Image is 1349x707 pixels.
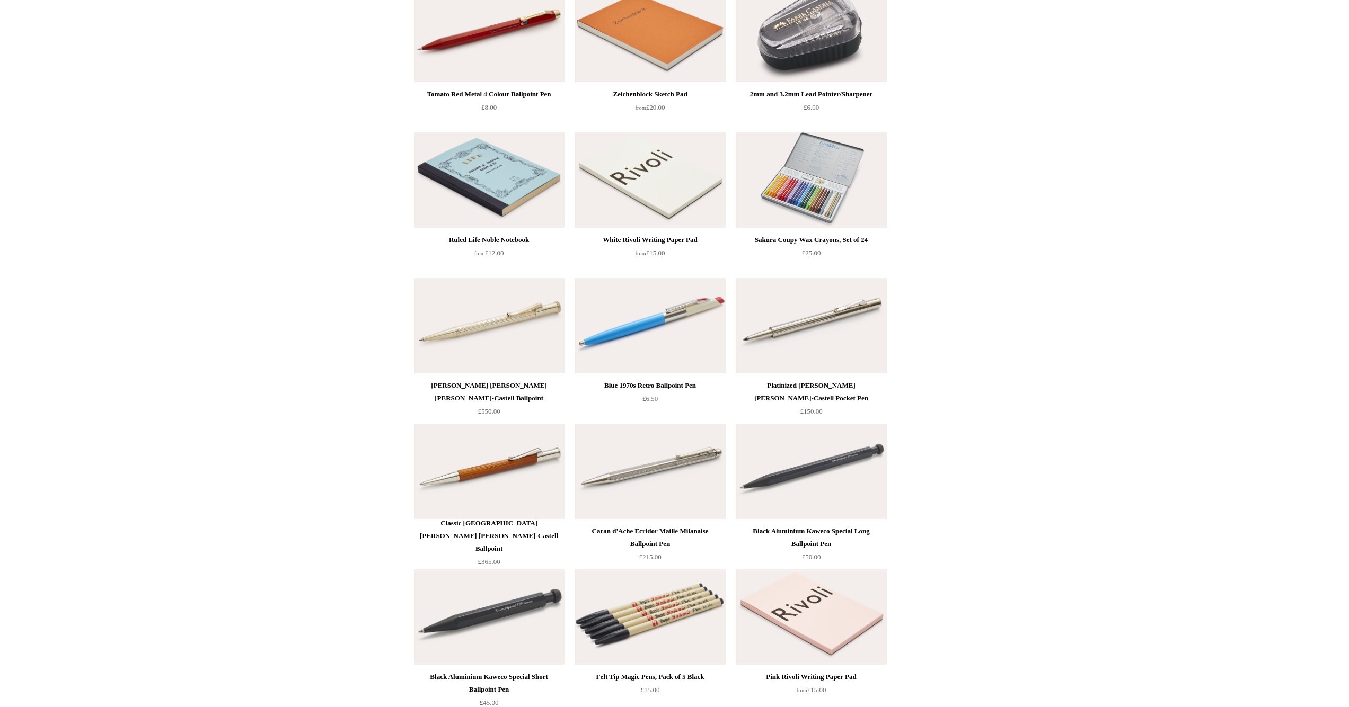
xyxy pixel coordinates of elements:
[797,686,826,694] span: £15.00
[414,278,565,373] img: Sterling Silver Graf Von Faber‑Castell Ballpoint
[577,379,722,392] div: Blue 1970s Retro Ballpoint Pen
[414,278,565,373] a: Sterling Silver Graf Von Faber‑Castell Ballpoint Sterling Silver Graf Von Faber‑Castell Ballpoint
[738,234,884,246] div: Sakura Coupy Wax Crayons, Set of 24
[481,103,497,111] span: £8.00
[736,278,886,373] img: Platinized Graf Von Faber‑Castell Pocket Pen
[474,250,485,256] span: from
[736,278,886,373] a: Platinized Graf Von Faber‑Castell Pocket Pen Platinized Graf Von Faber‑Castell Pocket Pen
[800,407,822,415] span: £150.00
[642,395,658,402] span: £6.50
[478,407,500,415] span: £550.00
[577,525,722,550] div: Caran d'Ache Ecridor Maille Milanaise Ballpoint Pen
[802,553,821,561] span: £50.00
[575,569,725,665] img: Felt Tip Magic Pens, Pack of 5 Black
[417,670,562,696] div: Black Aluminium Kaweco Special Short Ballpoint Pen
[736,132,886,228] a: Sakura Coupy Wax Crayons, Set of 24 Sakura Coupy Wax Crayons, Set of 24
[738,670,884,683] div: Pink Rivoli Writing Paper Pad
[736,424,886,519] img: Black Aluminium Kaweco Special Long Ballpoint Pen
[480,699,499,706] span: £45.00
[736,132,886,228] img: Sakura Coupy Wax Crayons, Set of 24
[414,88,565,131] a: Tomato Red Metal 4 Colour Ballpoint Pen £8.00
[414,569,565,665] img: Black Aluminium Kaweco Special Short Ballpoint Pen
[736,424,886,519] a: Black Aluminium Kaweco Special Long Ballpoint Pen Black Aluminium Kaweco Special Long Ballpoint Pen
[738,379,884,405] div: Platinized [PERSON_NAME] [PERSON_NAME]‑Castell Pocket Pen
[738,525,884,550] div: Black Aluminium Kaweco Special Long Ballpoint Pen
[417,379,562,405] div: [PERSON_NAME] [PERSON_NAME] [PERSON_NAME]‑Castell Ballpoint
[575,379,725,423] a: Blue 1970s Retro Ballpoint Pen £6.50
[636,249,665,257] span: £15.00
[641,686,660,694] span: £15.00
[636,250,646,256] span: from
[575,424,725,519] a: Caran d'Ache Ecridor Maille Milanaise Ballpoint Pen Caran d'Ache Ecridor Maille Milanaise Ballpoi...
[736,379,886,423] a: Platinized [PERSON_NAME] [PERSON_NAME]‑Castell Pocket Pen £150.00
[736,88,886,131] a: 2mm and 3.2mm Lead Pointer/Sharpener £6.00
[797,687,807,693] span: from
[417,234,562,246] div: Ruled Life Noble Notebook
[636,103,665,111] span: £20.00
[474,249,504,257] span: £12.00
[575,88,725,131] a: Zeichenblock Sketch Pad from£20.00
[577,670,722,683] div: Felt Tip Magic Pens, Pack of 5 Black
[417,517,562,555] div: Classic [GEOGRAPHIC_DATA] [PERSON_NAME] [PERSON_NAME]‑Castell Ballpoint
[575,278,725,373] img: Blue 1970s Retro Ballpoint Pen
[639,553,661,561] span: £215.00
[414,424,565,519] img: Classic Pernambuco Graf Von Faber‑Castell Ballpoint
[636,105,646,111] span: from
[738,88,884,101] div: 2mm and 3.2mm Lead Pointer/Sharpener
[414,132,565,228] a: Ruled Life Noble Notebook Ruled Life Noble Notebook
[736,569,886,665] a: Pink Rivoli Writing Paper Pad Pink Rivoli Writing Paper Pad
[575,132,725,228] a: White Rivoli Writing Paper Pad White Rivoli Writing Paper Pad
[577,88,722,101] div: Zeichenblock Sketch Pad
[575,132,725,228] img: White Rivoli Writing Paper Pad
[414,517,565,568] a: Classic [GEOGRAPHIC_DATA] [PERSON_NAME] [PERSON_NAME]‑Castell Ballpoint £365.00
[417,88,562,101] div: Tomato Red Metal 4 Colour Ballpoint Pen
[802,249,821,257] span: £25.00
[414,424,565,519] a: Classic Pernambuco Graf Von Faber‑Castell Ballpoint Classic Pernambuco Graf Von Faber‑Castell Bal...
[478,558,500,566] span: £365.00
[414,569,565,665] a: Black Aluminium Kaweco Special Short Ballpoint Pen Black Aluminium Kaweco Special Short Ballpoint...
[414,234,565,277] a: Ruled Life Noble Notebook from£12.00
[736,569,886,665] img: Pink Rivoli Writing Paper Pad
[414,379,565,423] a: [PERSON_NAME] [PERSON_NAME] [PERSON_NAME]‑Castell Ballpoint £550.00
[414,132,565,228] img: Ruled Life Noble Notebook
[575,569,725,665] a: Felt Tip Magic Pens, Pack of 5 Black Felt Tip Magic Pens, Pack of 5 Black
[577,234,722,246] div: White Rivoli Writing Paper Pad
[575,278,725,373] a: Blue 1970s Retro Ballpoint Pen Blue 1970s Retro Ballpoint Pen
[804,103,819,111] span: £6.00
[575,424,725,519] img: Caran d'Ache Ecridor Maille Milanaise Ballpoint Pen
[736,525,886,568] a: Black Aluminium Kaweco Special Long Ballpoint Pen £50.00
[575,525,725,568] a: Caran d'Ache Ecridor Maille Milanaise Ballpoint Pen £215.00
[575,234,725,277] a: White Rivoli Writing Paper Pad from£15.00
[736,234,886,277] a: Sakura Coupy Wax Crayons, Set of 24 £25.00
